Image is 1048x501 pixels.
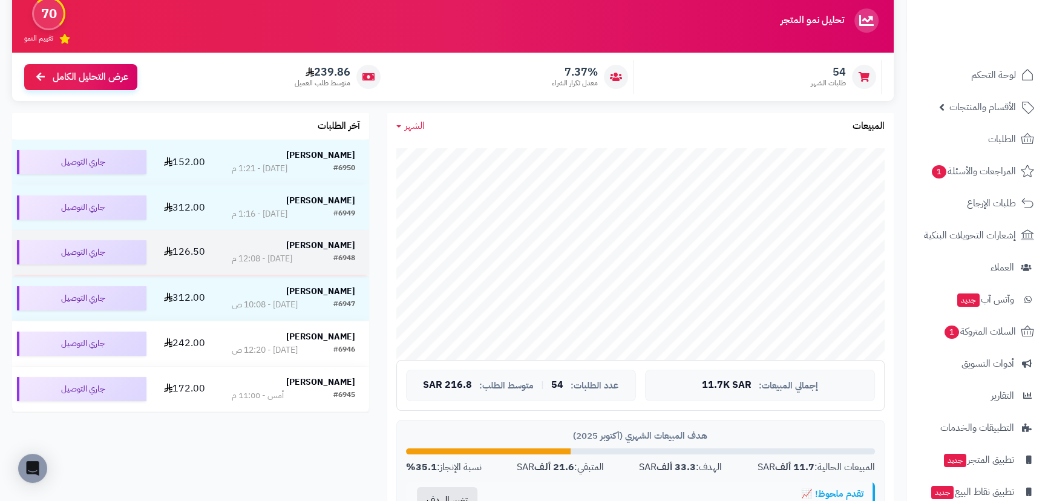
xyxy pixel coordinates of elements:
[552,65,598,79] span: 7.37%
[914,253,1041,282] a: العملاء
[232,344,298,356] div: [DATE] - 12:20 ص
[914,413,1041,442] a: التطبيقات والخدمات
[781,15,844,26] h3: تحليل نمو المتجر
[956,291,1014,308] span: وآتس آب
[940,419,1014,436] span: التطبيقات والخدمات
[151,230,218,275] td: 126.50
[853,121,885,132] h3: المبيعات
[151,140,218,185] td: 152.00
[914,157,1041,186] a: المراجعات والأسئلة1
[17,286,146,310] div: جاري التوصيل
[914,125,1041,154] a: الطلبات
[991,259,1014,276] span: العملاء
[151,185,218,230] td: 312.00
[541,381,544,390] span: |
[396,119,425,133] a: الشهر
[914,285,1041,314] a: وآتس آبجديد
[534,460,574,474] strong: 21.6 ألف
[406,460,437,474] strong: 35.1%
[24,33,53,44] span: تقييم النمو
[479,381,534,391] span: متوسط الطلب:
[914,445,1041,474] a: تطبيق المتجرجديد
[988,131,1016,148] span: الطلبات
[232,208,287,220] div: [DATE] - 1:16 م
[961,355,1014,372] span: أدوات التسويق
[232,299,298,311] div: [DATE] - 10:08 ص
[295,65,350,79] span: 239.86
[552,78,598,88] span: معدل تكرار الشراء
[333,299,355,311] div: #6947
[286,194,355,207] strong: [PERSON_NAME]
[930,483,1014,500] span: تطبيق نقاط البيع
[914,317,1041,346] a: السلات المتروكة1
[18,454,47,483] div: Open Intercom Messenger
[551,380,563,391] span: 54
[406,460,482,474] div: نسبة الإنجاز:
[24,64,137,90] a: عرض التحليل الكامل
[914,221,1041,250] a: إشعارات التحويلات البنكية
[333,208,355,220] div: #6949
[333,253,355,265] div: #6948
[497,488,863,500] div: تقدم ملحوظ! 📈
[232,390,284,402] div: أمس - 11:00 م
[932,165,946,178] span: 1
[991,387,1014,404] span: التقارير
[286,149,355,162] strong: [PERSON_NAME]
[924,227,1016,244] span: إشعارات التحويلات البنكية
[53,70,128,84] span: عرض التحليل الكامل
[945,326,959,339] span: 1
[966,30,1037,55] img: logo-2.png
[811,78,846,88] span: طلبات الشهر
[405,119,425,133] span: الشهر
[286,376,355,388] strong: [PERSON_NAME]
[295,78,350,88] span: متوسط طلب العميل
[151,321,218,366] td: 242.00
[657,460,696,474] strong: 33.3 ألف
[967,195,1016,212] span: طلبات الإرجاع
[811,65,846,79] span: 54
[423,380,472,391] span: 216.8 SAR
[759,381,818,391] span: إجمالي المبيعات:
[333,390,355,402] div: #6945
[914,189,1041,218] a: طلبات الإرجاع
[333,163,355,175] div: #6950
[286,330,355,343] strong: [PERSON_NAME]
[17,377,146,401] div: جاري التوصيل
[318,121,360,132] h3: آخر الطلبات
[971,67,1016,83] span: لوحة التحكم
[17,332,146,356] div: جاري التوصيل
[914,61,1041,90] a: لوحة التحكم
[639,460,722,474] div: الهدف: SAR
[17,150,146,174] div: جاري التوصيل
[286,239,355,252] strong: [PERSON_NAME]
[914,349,1041,378] a: أدوات التسويق
[702,380,752,391] span: 11.7K SAR
[17,240,146,264] div: جاري التوصيل
[943,323,1016,340] span: السلات المتروكة
[286,285,355,298] strong: [PERSON_NAME]
[944,454,966,467] span: جديد
[957,293,980,307] span: جديد
[17,195,146,220] div: جاري التوصيل
[931,163,1016,180] span: المراجعات والأسئلة
[571,381,618,391] span: عدد الطلبات:
[232,253,292,265] div: [DATE] - 12:08 م
[151,367,218,411] td: 172.00
[406,430,875,442] div: هدف المبيعات الشهري (أكتوبر 2025)
[775,460,814,474] strong: 11.7 ألف
[943,451,1014,468] span: تطبيق المتجر
[758,460,875,474] div: المبيعات الحالية: SAR
[914,381,1041,410] a: التقارير
[232,163,287,175] div: [DATE] - 1:21 م
[151,276,218,321] td: 312.00
[949,99,1016,116] span: الأقسام والمنتجات
[333,344,355,356] div: #6946
[931,486,954,499] span: جديد
[517,460,603,474] div: المتبقي: SAR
